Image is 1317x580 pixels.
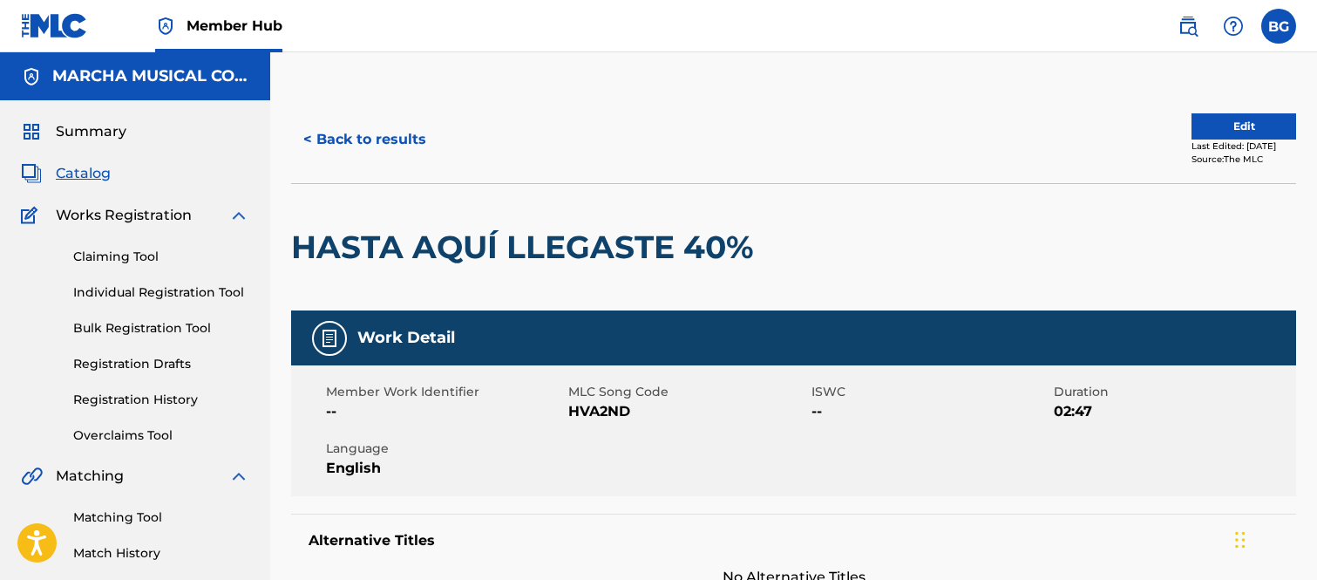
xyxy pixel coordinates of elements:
[1191,153,1296,166] div: Source: The MLC
[568,401,806,422] span: HVA2ND
[56,121,126,142] span: Summary
[1054,383,1292,401] span: Duration
[811,383,1049,401] span: ISWC
[73,319,249,338] a: Bulk Registration Tool
[1261,9,1296,44] div: User Menu
[187,16,282,36] span: Member Hub
[326,401,564,422] span: --
[568,383,806,401] span: MLC Song Code
[811,401,1049,422] span: --
[56,466,124,487] span: Matching
[357,328,455,348] h5: Work Detail
[21,121,126,142] a: SummarySummary
[1191,140,1296,153] div: Last Edited: [DATE]
[73,508,249,527] a: Matching Tool
[1235,514,1246,566] div: Arrastrar
[73,426,249,445] a: Overclaims Tool
[326,440,564,458] span: Language
[1171,9,1205,44] a: Public Search
[1178,16,1198,37] img: search
[21,466,43,487] img: Matching
[228,205,249,226] img: expand
[73,544,249,563] a: Match History
[73,283,249,302] a: Individual Registration Tool
[291,228,763,267] h2: HASTA AQUÍ LLEGASTE 40%
[21,66,42,87] img: Accounts
[56,163,111,184] span: Catalog
[73,391,249,409] a: Registration History
[1230,496,1317,580] div: Widget de chat
[21,163,111,184] a: CatalogCatalog
[155,16,176,37] img: Top Rightsholder
[326,458,564,479] span: English
[1191,113,1296,140] button: Edit
[21,163,42,184] img: Catalog
[21,121,42,142] img: Summary
[228,466,249,487] img: expand
[1268,351,1317,492] iframe: Resource Center
[1230,496,1317,580] iframe: Chat Widget
[1054,401,1292,422] span: 02:47
[52,66,249,86] h5: MARCHA MUSICAL CORP.
[56,205,192,226] span: Works Registration
[319,328,340,349] img: Work Detail
[291,118,438,161] button: < Back to results
[21,205,44,226] img: Works Registration
[21,13,88,38] img: MLC Logo
[1223,16,1244,37] img: help
[326,383,564,401] span: Member Work Identifier
[73,355,249,373] a: Registration Drafts
[73,248,249,266] a: Claiming Tool
[309,532,1279,549] h5: Alternative Titles
[1216,9,1251,44] div: Help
